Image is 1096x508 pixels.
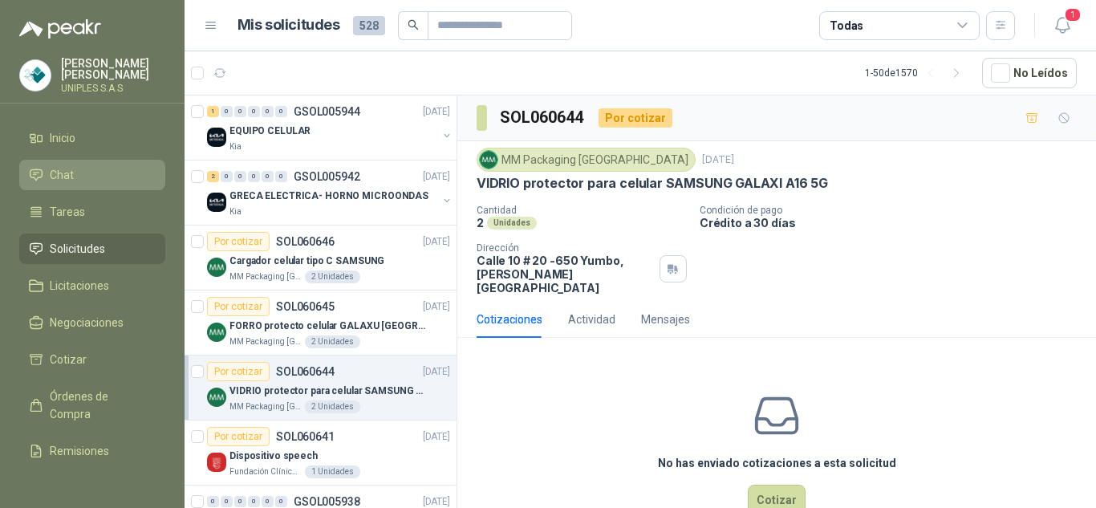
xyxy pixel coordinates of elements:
[700,216,1090,230] p: Crédito a 30 días
[19,197,165,227] a: Tareas
[408,19,419,30] span: search
[599,108,672,128] div: Por cotizar
[185,356,457,421] a: Por cotizarSOL060644[DATE] Company LogoVIDRIO protector para celular SAMSUNG GALAXI A16 5GMM Pack...
[229,335,302,348] p: MM Packaging [GEOGRAPHIC_DATA]
[19,19,101,39] img: Logo peakr
[305,465,360,478] div: 1 Unidades
[207,496,219,507] div: 0
[207,388,226,407] img: Company Logo
[248,171,260,182] div: 0
[353,16,385,35] span: 528
[207,106,219,117] div: 1
[658,454,896,472] h3: No has enviado cotizaciones a esta solicitud
[262,106,274,117] div: 0
[185,421,457,486] a: Por cotizarSOL060641[DATE] Company LogoDispositivo speechFundación Clínica Shaio1 Unidades
[221,496,233,507] div: 0
[487,217,537,230] div: Unidades
[305,270,360,283] div: 2 Unidades
[262,496,274,507] div: 0
[234,171,246,182] div: 0
[229,384,429,399] p: VIDRIO protector para celular SAMSUNG GALAXI A16 5G
[700,205,1090,216] p: Condición de pago
[248,496,260,507] div: 0
[568,311,615,328] div: Actividad
[477,148,696,172] div: MM Packaging [GEOGRAPHIC_DATA]
[423,169,450,185] p: [DATE]
[237,14,340,37] h1: Mis solicitudes
[50,388,150,423] span: Órdenes de Compra
[207,232,270,251] div: Por cotizar
[50,203,85,221] span: Tareas
[50,442,109,460] span: Remisiones
[1048,11,1077,40] button: 1
[185,226,457,291] a: Por cotizarSOL060646[DATE] Company LogoCargador celular tipo C SAMSUNGMM Packaging [GEOGRAPHIC_DA...
[477,242,653,254] p: Dirección
[305,335,360,348] div: 2 Unidades
[229,124,311,139] p: EQUIPO CELULAR
[19,381,165,429] a: Órdenes de Compra
[207,323,226,342] img: Company Logo
[19,234,165,264] a: Solicitudes
[477,311,542,328] div: Cotizaciones
[641,311,690,328] div: Mensajes
[294,496,360,507] p: GSOL005938
[50,129,75,147] span: Inicio
[234,106,246,117] div: 0
[50,314,124,331] span: Negociaciones
[423,299,450,315] p: [DATE]
[830,17,863,35] div: Todas
[423,364,450,380] p: [DATE]
[61,58,165,80] p: [PERSON_NAME] [PERSON_NAME]
[50,240,105,258] span: Solicitudes
[477,254,653,295] p: Calle 10 # 20 -650 Yumbo , [PERSON_NAME][GEOGRAPHIC_DATA]
[1064,7,1082,22] span: 1
[207,171,219,182] div: 2
[229,270,302,283] p: MM Packaging [GEOGRAPHIC_DATA]
[275,171,287,182] div: 0
[276,431,335,442] p: SOL060641
[275,496,287,507] div: 0
[275,106,287,117] div: 0
[477,216,484,230] p: 2
[207,102,453,153] a: 1 0 0 0 0 0 GSOL005944[DATE] Company LogoEQUIPO CELULARKia
[234,496,246,507] div: 0
[229,449,318,464] p: Dispositivo speech
[207,453,226,472] img: Company Logo
[276,301,335,312] p: SOL060645
[221,171,233,182] div: 0
[221,106,233,117] div: 0
[61,83,165,93] p: UNIPLES S.A.S
[500,105,586,130] h3: SOL060644
[229,189,428,204] p: GRECA ELECTRICA- HORNO MICROONDAS
[248,106,260,117] div: 0
[477,175,828,192] p: VIDRIO protector para celular SAMSUNG GALAXI A16 5G
[229,140,242,153] p: Kia
[19,123,165,153] a: Inicio
[19,270,165,301] a: Licitaciones
[423,234,450,250] p: [DATE]
[207,167,453,218] a: 2 0 0 0 0 0 GSOL005942[DATE] Company LogoGRECA ELECTRICA- HORNO MICROONDASKia
[207,258,226,277] img: Company Logo
[229,254,384,269] p: Cargador celular tipo C SAMSUNG
[207,193,226,212] img: Company Logo
[294,106,360,117] p: GSOL005944
[865,60,969,86] div: 1 - 50 de 1570
[207,362,270,381] div: Por cotizar
[982,58,1077,88] button: No Leídos
[423,104,450,120] p: [DATE]
[19,436,165,466] a: Remisiones
[20,60,51,91] img: Company Logo
[229,319,429,334] p: FORRO protecto celular GALAXU [GEOGRAPHIC_DATA] A16 5G
[50,277,109,295] span: Licitaciones
[477,205,687,216] p: Cantidad
[229,205,242,218] p: Kia
[276,366,335,377] p: SOL060644
[480,151,497,169] img: Company Logo
[702,152,734,168] p: [DATE]
[207,297,270,316] div: Por cotizar
[276,236,335,247] p: SOL060646
[294,171,360,182] p: GSOL005942
[50,166,74,184] span: Chat
[229,465,302,478] p: Fundación Clínica Shaio
[19,344,165,375] a: Cotizar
